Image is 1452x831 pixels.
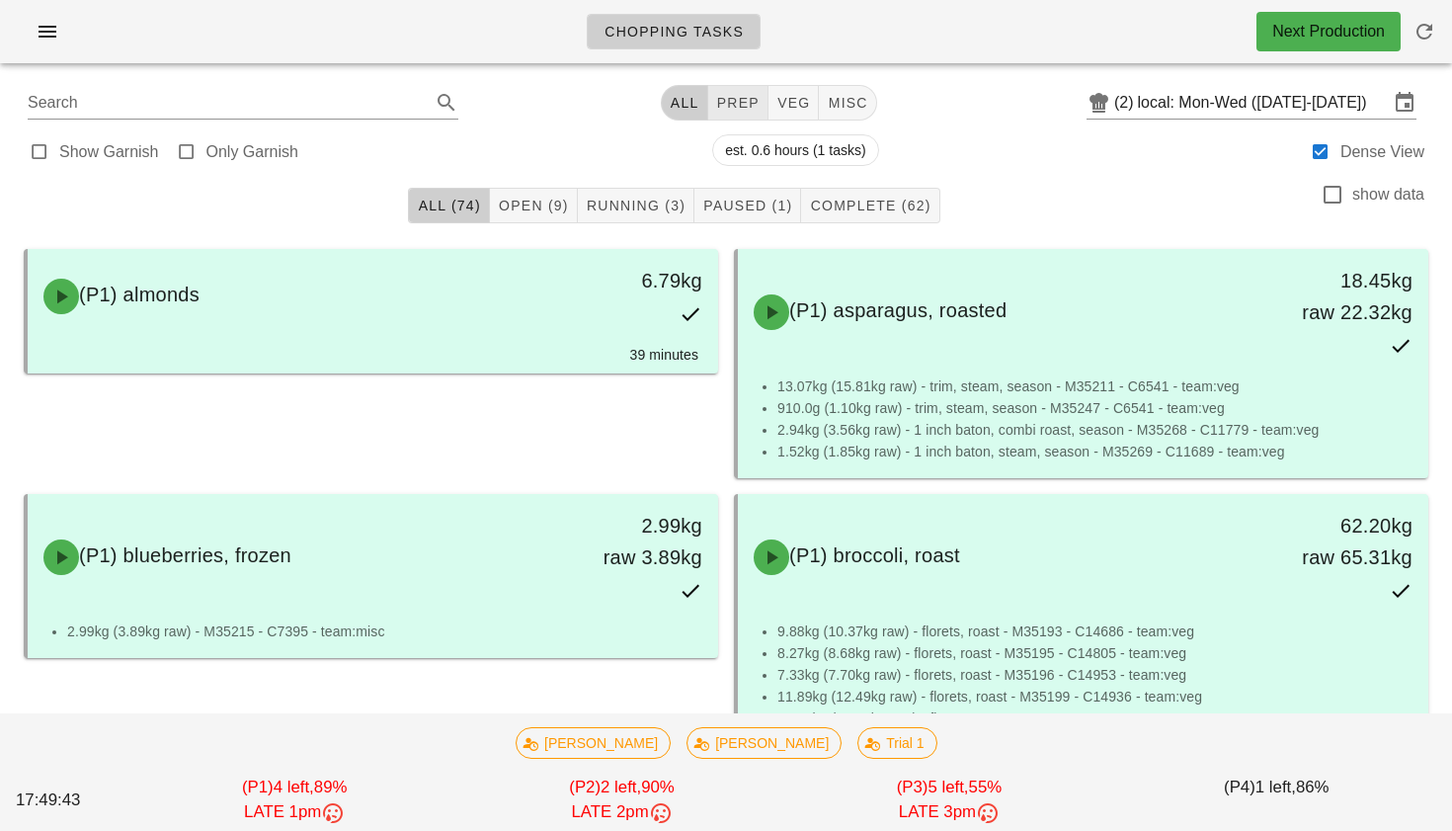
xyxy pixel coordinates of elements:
[1265,510,1412,573] div: 62.20kg raw 65.31kg
[789,299,1007,321] span: (P1) asparagus, roasted
[47,344,698,374] div: 39 minutes
[274,778,314,796] span: 4 left,
[604,24,744,40] span: Chopping Tasks
[670,95,699,111] span: All
[555,265,702,296] div: 6.79kg
[777,642,1412,664] li: 8.27kg (8.68kg raw) - florets, roast - M35195 - C14805 - team:veg
[490,188,578,223] button: Open (9)
[131,771,458,829] div: (P1) 89%
[1113,771,1440,829] div: (P4) 86%
[586,198,686,213] span: Running (3)
[555,510,702,573] div: 2.99kg raw 3.89kg
[789,799,1108,825] div: LATE 3pm
[777,441,1412,462] li: 1.52kg (1.85kg raw) - 1 inch baton, steam, season - M35269 - C11689 - team:veg
[789,544,960,566] span: (P1) broccoli, roast
[777,686,1412,707] li: 11.89kg (12.49kg raw) - florets, roast - M35199 - C14936 - team:veg
[79,284,200,305] span: (P1) almonds
[498,198,569,213] span: Open (9)
[67,621,702,642] li: 2.99kg (3.89kg raw) - M35215 - C7395 - team:misc
[777,375,1412,397] li: 13.07kg (15.81kg raw) - trim, steam, season - M35211 - C6541 - team:veg
[1352,185,1424,205] label: show data
[1272,20,1385,43] div: Next Production
[725,135,865,165] span: est. 0.6 hours (1 tasks)
[1340,142,1424,162] label: Dense View
[587,14,761,49] a: Chopping Tasks
[206,142,298,162] label: Only Garnish
[12,784,131,816] div: 17:49:43
[809,198,930,213] span: Complete (62)
[776,95,811,111] span: veg
[708,85,768,121] button: prep
[777,664,1412,686] li: 7.33kg (7.70kg raw) - florets, roast - M35196 - C14953 - team:veg
[819,85,876,121] button: misc
[777,397,1412,419] li: 910.0g (1.10kg raw) - trim, steam, season - M35247 - C6541 - team:veg
[417,198,480,213] span: All (74)
[777,621,1412,642] li: 9.88kg (10.37kg raw) - florets, roast - M35193 - C14686 - team:veg
[458,771,785,829] div: (P2) 90%
[768,85,820,121] button: veg
[462,799,781,825] div: LATE 2pm
[702,198,792,213] span: Paused (1)
[716,95,760,111] span: prep
[601,778,641,796] span: 2 left,
[699,728,829,758] span: [PERSON_NAME]
[528,728,658,758] span: [PERSON_NAME]
[827,95,867,111] span: misc
[777,419,1412,441] li: 2.94kg (3.56kg raw) - 1 inch baton, combi roast, season - M35268 - C11779 - team:veg
[578,188,694,223] button: Running (3)
[801,188,939,223] button: Complete (62)
[59,142,159,162] label: Show Garnish
[79,544,291,566] span: (P1) blueberries, frozen
[1255,778,1296,796] span: 1 left,
[928,778,968,796] span: 5 left,
[777,707,1412,729] li: 12.51kg (13.14kg raw) - florets, roast - M35210 - C14688 - team:veg
[408,188,489,223] button: All (74)
[661,85,708,121] button: All
[694,188,801,223] button: Paused (1)
[870,728,924,758] span: Trial 1
[1114,93,1138,113] div: (2)
[785,771,1112,829] div: (P3) 55%
[1265,265,1412,328] div: 18.45kg raw 22.32kg
[135,799,454,825] div: LATE 1pm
